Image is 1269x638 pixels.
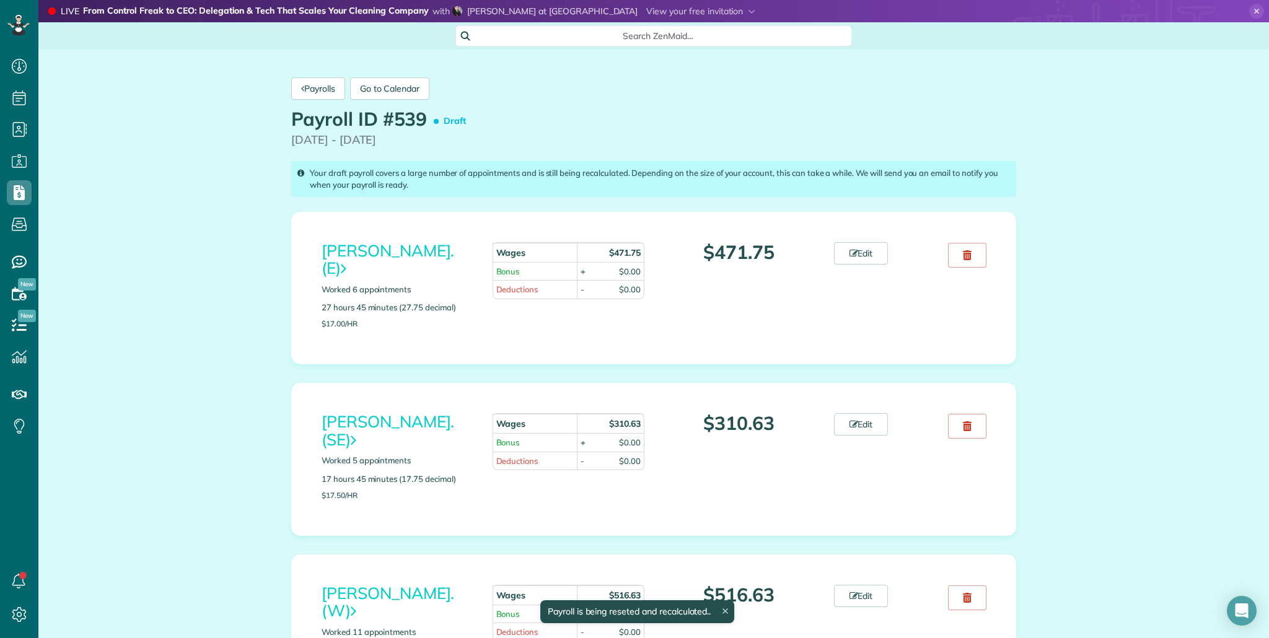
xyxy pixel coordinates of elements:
a: Edit [834,585,889,607]
p: $516.63 [663,585,815,605]
div: $0.00 [619,284,641,295]
div: $0.00 [619,626,641,638]
a: Go to Calendar [350,77,429,100]
span: Draft [436,110,471,132]
td: Deductions [493,452,577,470]
a: [PERSON_NAME]. (W) [322,583,454,621]
a: Edit [834,242,889,264]
td: Bonus [493,433,577,452]
div: Open Intercom Messenger [1227,596,1257,626]
strong: $516.63 [609,590,641,601]
div: - [581,284,584,295]
p: $471.75 [663,242,815,263]
span: New [18,278,36,291]
p: $310.63 [663,413,815,434]
td: Bonus [493,605,577,623]
span: [PERSON_NAME] at [GEOGRAPHIC_DATA] [467,6,638,17]
strong: From Control Freak to CEO: Delegation & Tech That Scales Your Cleaning Company [83,5,429,18]
p: Worked 11 appointments [322,626,474,638]
p: $17.50/hr [322,491,474,499]
p: [DATE] - [DATE] [291,132,1016,149]
div: Payroll is being reseted and recalculated.. [540,600,734,623]
div: + [581,437,586,448]
a: [PERSON_NAME]. (E) [322,240,454,279]
td: Bonus [493,262,577,281]
span: with [433,6,450,17]
p: 17 hours 45 minutes (17.75 decimal) [322,473,474,485]
div: - [581,455,584,467]
span: Your draft payroll covers a large number of appointments and is still being recalculated. Dependi... [310,168,998,190]
strong: $310.63 [609,418,641,429]
p: 27 hours 45 minutes (27.75 decimal) [322,302,474,313]
h1: Payroll ID #539 [291,109,472,132]
div: $0.00 [619,437,641,448]
a: Payrolls [291,77,345,100]
strong: Wages [496,247,526,258]
div: $0.00 [619,455,641,467]
img: shania-gladwell-6797a017bd7bf123f9365e7c430506f42b0a3696308763b8e5c002cb2b4c4d73.jpg [452,6,462,16]
p: $17.00/hr [322,320,474,328]
p: Worked 5 appointments [322,455,474,466]
a: Edit [834,413,889,435]
div: $0.00 [619,266,641,277]
span: New [18,310,36,322]
strong: Wages [496,590,526,601]
div: - [581,626,584,638]
a: [PERSON_NAME]. (SE) [322,411,454,450]
td: Deductions [493,280,577,299]
strong: $471.75 [609,247,641,258]
div: + [581,266,586,277]
strong: Wages [496,418,526,429]
p: Worked 6 appointments [322,284,474,295]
